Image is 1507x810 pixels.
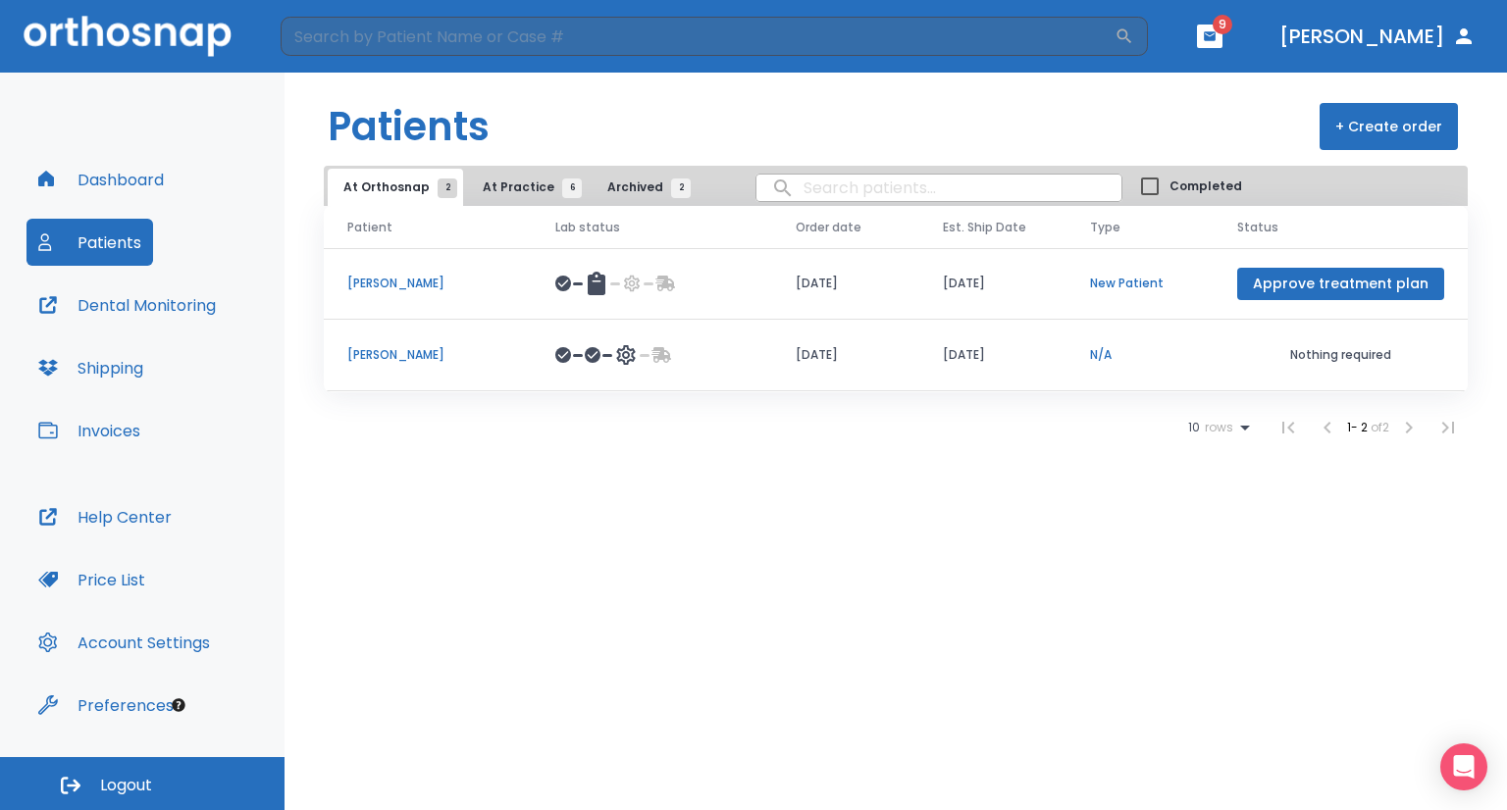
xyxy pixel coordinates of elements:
[26,682,185,729] button: Preferences
[26,407,152,454] button: Invoices
[919,320,1066,391] td: [DATE]
[756,169,1121,207] input: search
[1320,103,1458,150] button: + Create order
[1090,275,1190,292] p: New Patient
[1347,419,1371,435] span: 1 - 2
[26,556,157,603] button: Price List
[281,17,1115,56] input: Search by Patient Name or Case #
[26,156,176,203] button: Dashboard
[26,493,183,540] button: Help Center
[26,344,155,391] button: Shipping
[1090,219,1120,236] span: Type
[1213,15,1232,34] span: 9
[170,696,187,714] div: Tooltip anchor
[26,619,222,666] button: Account Settings
[562,178,582,198] span: 6
[1237,219,1278,236] span: Status
[1272,19,1483,54] button: [PERSON_NAME]
[1371,419,1389,435] span: of 2
[1237,346,1444,364] p: Nothing required
[26,281,228,329] button: Dental Monitoring
[328,169,701,206] div: tabs
[328,97,490,156] h1: Patients
[483,178,572,196] span: At Practice
[24,16,232,56] img: Orthosnap
[1090,346,1190,364] p: N/A
[438,178,457,198] span: 2
[1169,177,1242,195] span: Completed
[772,320,919,391] td: [DATE]
[1200,421,1233,434] span: rows
[943,219,1026,236] span: Est. Ship Date
[347,275,508,292] p: [PERSON_NAME]
[1188,421,1200,434] span: 10
[919,248,1066,320] td: [DATE]
[347,219,392,236] span: Patient
[607,178,681,196] span: Archived
[100,775,152,796] span: Logout
[772,248,919,320] td: [DATE]
[796,219,861,236] span: Order date
[671,178,691,198] span: 2
[347,346,508,364] p: [PERSON_NAME]
[555,219,620,236] span: Lab status
[343,178,447,196] span: At Orthosnap
[26,219,153,266] button: Patients
[1237,268,1444,300] button: Approve treatment plan
[1440,743,1487,790] div: Open Intercom Messenger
